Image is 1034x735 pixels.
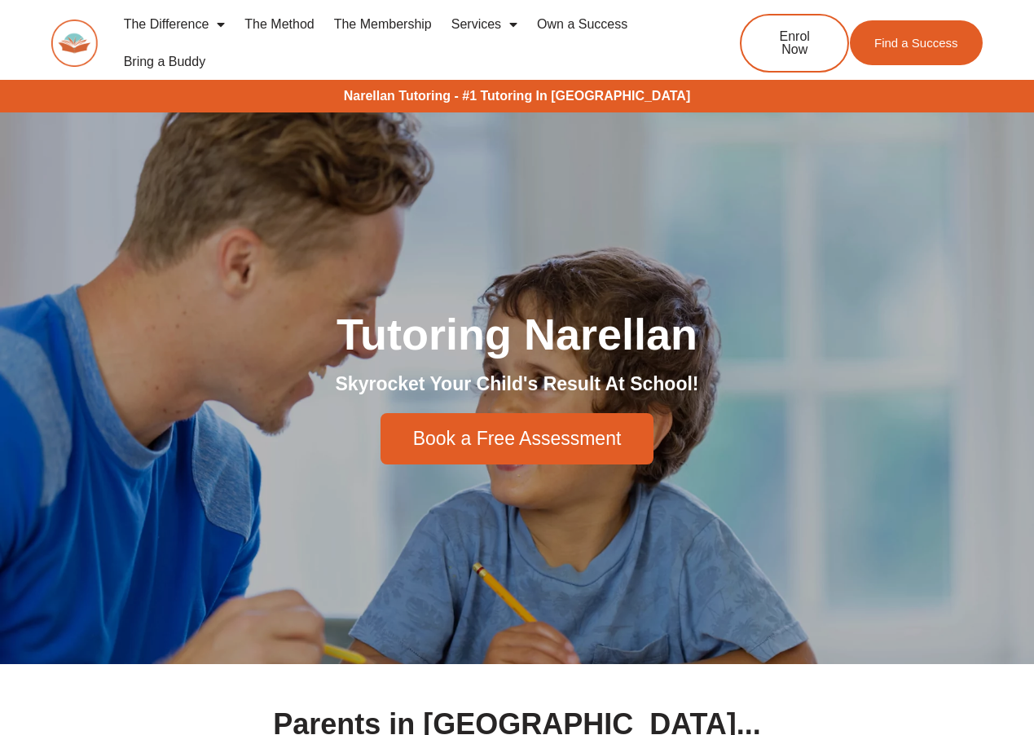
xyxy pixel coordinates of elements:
span: Find a Success [874,37,958,49]
h1: Tutoring Narellan [61,312,974,356]
a: Own a Success [527,6,637,43]
a: The Difference [114,6,235,43]
h2: Skyrocket Your Child's Result At School! [61,372,974,397]
a: Find a Success [850,20,983,65]
a: The Method [235,6,323,43]
a: Bring a Buddy [114,43,216,81]
a: Book a Free Assessment [381,413,654,464]
span: Book a Free Assessment [413,429,622,448]
span: Enrol Now [766,30,823,56]
a: Services [442,6,527,43]
nav: Menu [114,6,687,81]
a: Enrol Now [740,14,849,73]
a: The Membership [324,6,442,43]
